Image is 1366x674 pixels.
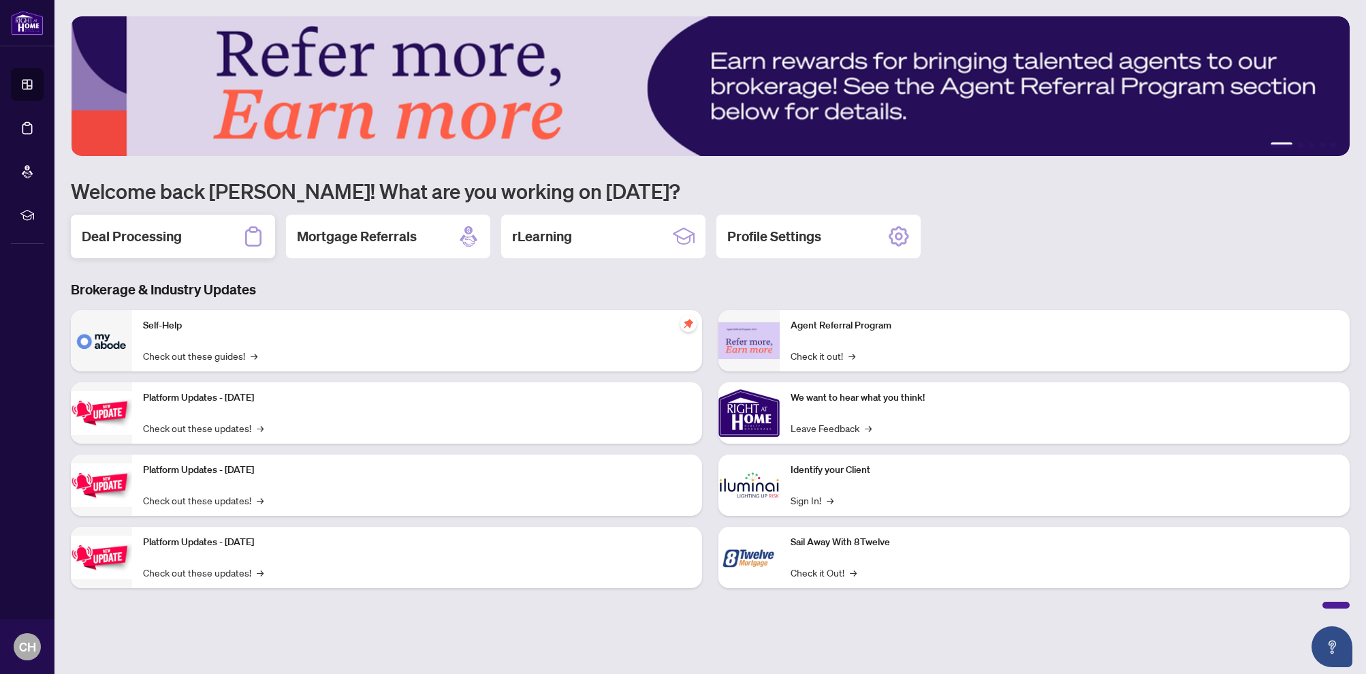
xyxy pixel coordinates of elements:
[718,455,780,516] img: Identify your Client
[1309,142,1314,148] button: 3
[850,565,857,580] span: →
[865,420,872,435] span: →
[257,493,264,508] span: →
[791,348,855,363] a: Check it out!→
[257,420,264,435] span: →
[791,535,1339,550] p: Sail Away With 8Twelve
[82,227,182,246] h2: Deal Processing
[727,227,821,246] h2: Profile Settings
[143,535,691,550] p: Platform Updates - [DATE]
[1312,626,1352,667] button: Open asap
[512,227,572,246] h2: rLearning
[791,493,833,508] a: Sign In!→
[71,178,1350,204] h1: Welcome back [PERSON_NAME]! What are you working on [DATE]?
[718,382,780,444] img: We want to hear what you think!
[1298,142,1303,148] button: 2
[791,318,1339,333] p: Agent Referral Program
[71,310,132,371] img: Self-Help
[143,348,257,363] a: Check out these guides!→
[71,280,1350,299] h3: Brokerage & Industry Updates
[143,390,691,405] p: Platform Updates - [DATE]
[143,463,691,478] p: Platform Updates - [DATE]
[11,10,44,35] img: logo
[71,391,132,434] img: Platform Updates - July 21, 2025
[71,463,132,506] img: Platform Updates - July 8, 2025
[1331,142,1336,148] button: 5
[257,565,264,580] span: →
[297,227,417,246] h2: Mortgage Referrals
[143,565,264,580] a: Check out these updates!→
[143,493,264,508] a: Check out these updates!→
[718,322,780,360] img: Agent Referral Program
[71,16,1350,156] img: Slide 0
[791,463,1339,478] p: Identify your Client
[251,348,257,363] span: →
[19,637,36,656] span: CH
[1271,142,1292,148] button: 1
[1320,142,1325,148] button: 4
[143,318,691,333] p: Self-Help
[71,536,132,579] img: Platform Updates - June 23, 2025
[718,527,780,588] img: Sail Away With 8Twelve
[848,348,855,363] span: →
[680,316,697,332] span: pushpin
[791,420,872,435] a: Leave Feedback→
[143,420,264,435] a: Check out these updates!→
[827,493,833,508] span: →
[791,565,857,580] a: Check it Out!→
[791,390,1339,405] p: We want to hear what you think!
